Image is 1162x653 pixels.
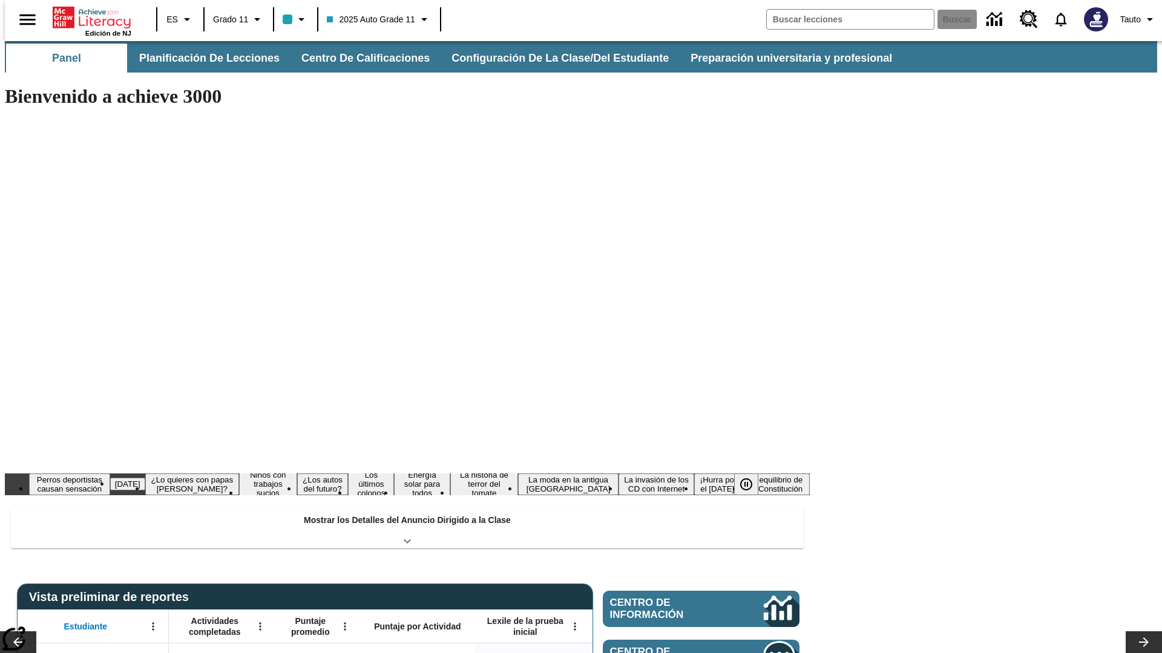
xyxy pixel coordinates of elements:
span: Grado 11 [213,13,248,26]
span: Puntaje por Actividad [374,621,461,632]
button: Diapositiva 1 Perros deportistas causan sensación [29,473,110,495]
input: Buscar campo [767,10,934,29]
span: Lexile de la prueba inicial [481,616,570,637]
button: Pausar [734,473,758,495]
span: Edición de NJ [85,30,131,37]
button: Perfil/Configuración [1115,8,1162,30]
h1: Bienvenido a achieve 3000 [5,85,810,108]
button: Diapositiva 5 ¿Los autos del futuro? [297,473,349,495]
button: Clase: 2025 Auto Grade 11, Selecciona una clase [322,8,436,30]
button: Panel [6,44,127,73]
button: Diapositiva 9 La moda en la antigua Roma [518,473,619,495]
button: Abrir el menú lateral [10,2,45,37]
button: Diapositiva 11 ¡Hurra por el Día de la Constitución! [694,473,743,495]
a: Centro de recursos, Se abrirá en una pestaña nueva. [1013,3,1045,36]
a: Portada [53,5,131,30]
span: Actividades completadas [175,616,255,637]
div: Subbarra de navegación [5,41,1157,73]
button: Diapositiva 6 Los últimos colonos [348,469,394,499]
button: Diapositiva 10 La invasión de los CD con Internet [619,473,694,495]
a: Centro de información [979,3,1013,36]
button: Grado: Grado 11, Elige un grado [208,8,269,30]
a: Notificaciones [1045,4,1077,35]
button: Diapositiva 3 ¿Lo quieres con papas fritas? [145,473,239,495]
button: Diapositiva 2 Día del Trabajo [110,478,145,490]
img: Avatar [1084,7,1108,31]
div: Pausar [734,473,770,495]
button: Abrir menú [144,617,162,635]
button: Diapositiva 4 Niños con trabajos sucios [239,469,297,499]
div: Portada [53,4,131,37]
span: Puntaje promedio [281,616,340,637]
button: Centro de calificaciones [292,44,439,73]
div: Mostrar los Detalles del Anuncio Dirigido a la Clase [11,507,804,548]
button: Diapositiva 12 El equilibrio de la Constitución [743,473,810,495]
button: Preparación universitaria y profesional [681,44,902,73]
span: ES [166,13,178,26]
button: Escoja un nuevo avatar [1077,4,1115,35]
a: Centro de información [603,591,799,627]
button: El color de la clase es azul claro. Cambiar el color de la clase. [278,8,313,30]
button: Configuración de la clase/del estudiante [442,44,678,73]
span: 2025 Auto Grade 11 [327,13,415,26]
p: Mostrar los Detalles del Anuncio Dirigido a la Clase [304,514,511,527]
button: Abrir menú [251,617,269,635]
span: Estudiante [64,621,108,632]
button: Planificación de lecciones [130,44,289,73]
span: Vista preliminar de reportes [29,590,195,604]
button: Diapositiva 8 La historia de terror del tomate [450,469,519,499]
span: Centro de información [610,597,723,621]
button: Lenguaje: ES, Selecciona un idioma [161,8,200,30]
button: Abrir menú [566,617,584,635]
button: Carrusel de lecciones, seguir [1126,631,1162,653]
div: Subbarra de navegación [5,44,903,73]
button: Diapositiva 7 Energía solar para todos [394,469,450,499]
button: Abrir menú [336,617,354,635]
span: Tauto [1120,13,1141,26]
